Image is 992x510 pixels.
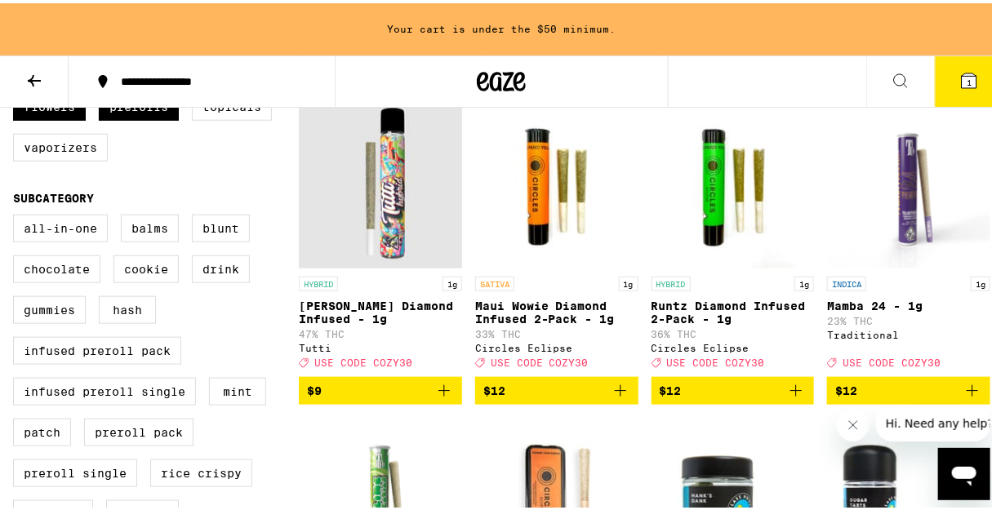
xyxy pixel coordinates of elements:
p: 33% THC [475,326,638,336]
label: Drink [192,252,250,280]
label: Preroll Pack [84,415,194,443]
button: Add to bag [299,374,462,401]
label: Cookie [113,252,179,280]
img: Traditional - Mamba 24 - 1g [827,102,990,265]
p: 36% THC [652,326,815,336]
p: 1g [443,273,462,288]
p: 1g [619,273,638,288]
p: 1g [971,273,990,288]
label: Vaporizers [13,131,108,158]
a: Open page for Maui Wowie Diamond Infused 2-Pack - 1g from Circles Eclipse [475,102,638,373]
button: Add to bag [475,374,638,401]
span: Hi. Need any help? [10,11,118,24]
span: $9 [307,381,322,394]
label: All-In-One [13,211,108,239]
a: Open page for Runtz Diamond Infused 2-Pack - 1g from Circles Eclipse [652,102,815,373]
label: Preroll Single [13,456,137,484]
span: USE CODE COZY30 [667,355,765,366]
label: Balms [121,211,179,239]
span: USE CODE COZY30 [843,355,941,366]
p: INDICA [827,273,866,288]
div: Tutti [299,339,462,350]
span: USE CODE COZY30 [491,355,589,366]
button: Add to bag [652,374,815,401]
label: Gummies [13,293,86,321]
span: $12 [660,381,682,394]
p: 23% THC [827,313,990,323]
label: Chocolate [13,252,100,280]
p: HYBRID [652,273,691,288]
button: Add to bag [827,374,990,401]
p: Mamba 24 - 1g [827,296,990,309]
span: USE CODE COZY30 [314,355,412,366]
label: Mint [209,375,266,402]
span: $12 [835,381,857,394]
div: Traditional [827,326,990,337]
img: Tutti - Cali Haze Diamond Infused - 1g [299,102,462,265]
span: $12 [483,381,505,394]
label: Infused Preroll Pack [13,334,181,361]
span: 1 [967,74,972,84]
a: Open page for Cali Haze Diamond Infused - 1g from Tutti [299,102,462,373]
iframe: Close message [837,406,870,438]
p: SATIVA [475,273,514,288]
label: Patch [13,415,71,443]
legend: Subcategory [13,188,94,202]
img: Circles Eclipse - Runtz Diamond Infused 2-Pack - 1g [652,102,815,265]
p: HYBRID [299,273,338,288]
label: Blunt [192,211,250,239]
p: [PERSON_NAME] Diamond Infused - 1g [299,296,462,322]
p: 47% THC [299,326,462,336]
div: Circles Eclipse [652,339,815,350]
label: Rice Crispy [150,456,252,484]
iframe: Button to launch messaging window [938,445,990,497]
label: Hash [99,293,156,321]
a: Open page for Mamba 24 - 1g from Traditional [827,102,990,373]
div: Circles Eclipse [475,339,638,350]
p: Runtz Diamond Infused 2-Pack - 1g [652,296,815,322]
label: Infused Preroll Single [13,375,196,402]
img: Circles Eclipse - Maui Wowie Diamond Infused 2-Pack - 1g [475,102,638,265]
iframe: Message from company [876,402,990,438]
p: 1g [794,273,814,288]
p: Maui Wowie Diamond Infused 2-Pack - 1g [475,296,638,322]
